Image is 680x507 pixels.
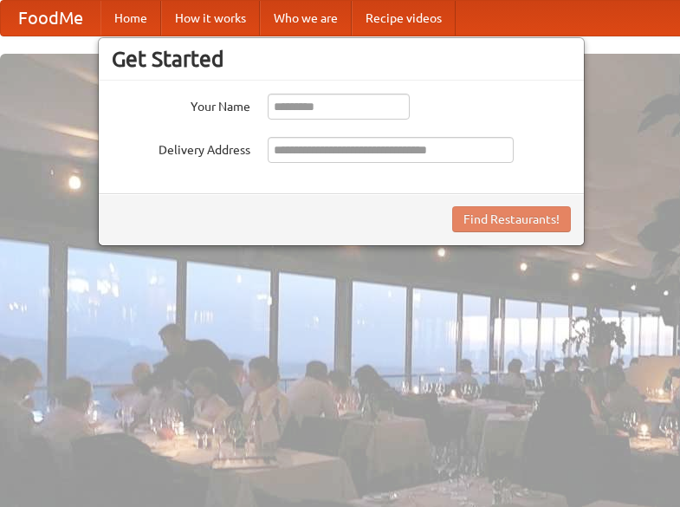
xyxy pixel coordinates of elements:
[112,137,250,159] label: Delivery Address
[352,1,456,36] a: Recipe videos
[260,1,352,36] a: Who we are
[112,46,571,72] h3: Get Started
[452,206,571,232] button: Find Restaurants!
[112,94,250,115] label: Your Name
[100,1,161,36] a: Home
[1,1,100,36] a: FoodMe
[161,1,260,36] a: How it works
